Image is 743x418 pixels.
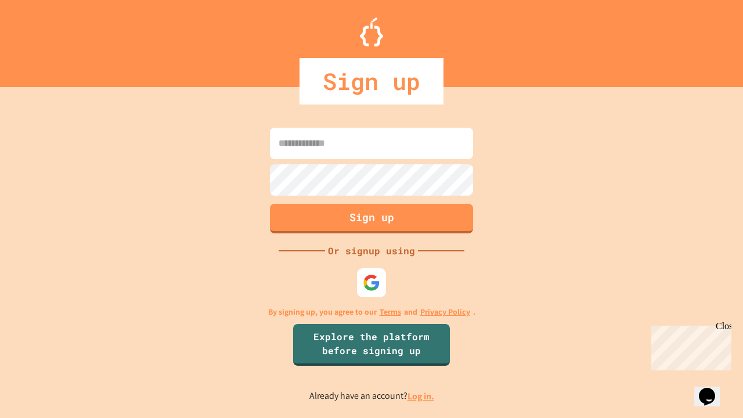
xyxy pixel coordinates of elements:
[300,58,443,105] div: Sign up
[360,17,383,46] img: Logo.svg
[309,389,434,403] p: Already have an account?
[270,204,473,233] button: Sign up
[694,372,731,406] iframe: chat widget
[647,321,731,370] iframe: chat widget
[407,390,434,402] a: Log in.
[5,5,80,74] div: Chat with us now!Close
[325,244,418,258] div: Or signup using
[293,324,450,366] a: Explore the platform before signing up
[420,306,470,318] a: Privacy Policy
[380,306,401,318] a: Terms
[268,306,475,318] p: By signing up, you agree to our and .
[363,274,380,291] img: google-icon.svg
